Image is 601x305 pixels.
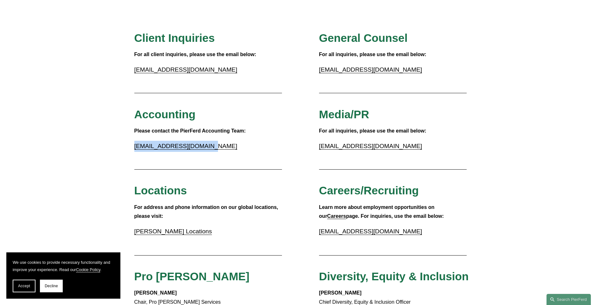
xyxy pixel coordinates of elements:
span: Accounting [134,108,196,120]
a: [EMAIL_ADDRESS][DOMAIN_NAME] [134,143,237,149]
strong: Learn more about employment opportunities on our [319,204,436,219]
a: Cookie Policy [76,267,100,272]
strong: For all inquiries, please use the email below: [319,128,426,133]
span: Pro [PERSON_NAME] [134,270,250,282]
a: [EMAIL_ADDRESS][DOMAIN_NAME] [134,66,237,73]
strong: For address and phone information on our global locations, please visit: [134,204,280,219]
a: Careers [327,213,346,219]
span: Locations [134,184,187,197]
a: [EMAIL_ADDRESS][DOMAIN_NAME] [319,66,422,73]
a: [EMAIL_ADDRESS][DOMAIN_NAME] [319,228,422,235]
button: Decline [40,280,63,292]
p: We use cookies to provide necessary functionality and improve your experience. Read our . [13,259,114,273]
strong: page. For inquiries, use the email below: [346,213,444,219]
strong: For all client inquiries, please use the email below: [134,52,256,57]
strong: [PERSON_NAME] [134,290,177,295]
strong: [PERSON_NAME] [319,290,361,295]
strong: Please contact the PierFerd Accounting Team: [134,128,246,133]
section: Cookie banner [6,252,120,299]
span: Decline [45,284,58,288]
span: General Counsel [319,32,408,44]
button: Accept [13,280,35,292]
strong: For all inquiries, please use the email below: [319,52,426,57]
a: [EMAIL_ADDRESS][DOMAIN_NAME] [319,143,422,149]
span: Diversity, Equity & Inclusion [319,270,469,282]
span: Careers/Recruiting [319,184,419,197]
a: Search this site [547,294,591,305]
span: Accept [18,284,30,288]
span: Media/PR [319,108,369,120]
span: Client Inquiries [134,32,215,44]
a: [PERSON_NAME] Locations [134,228,212,235]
